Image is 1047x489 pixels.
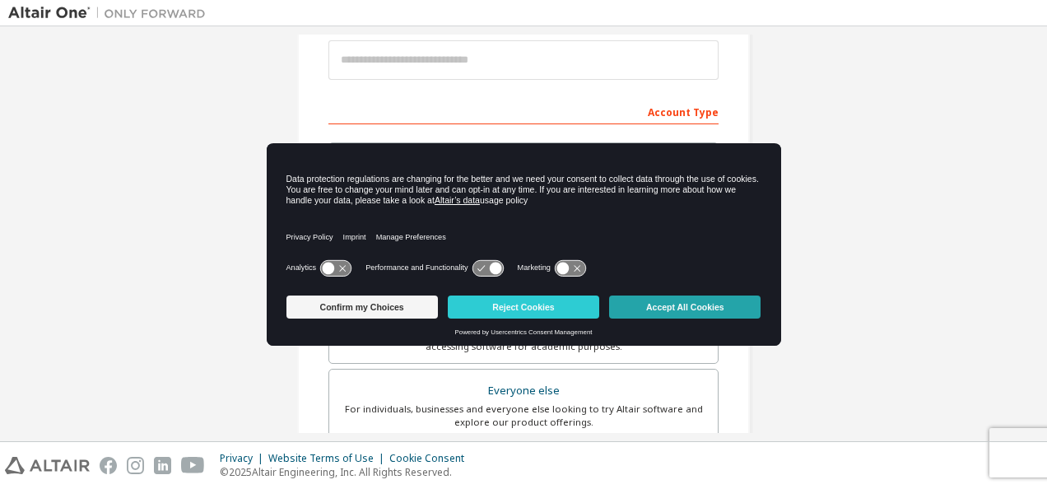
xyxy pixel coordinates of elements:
[220,465,474,479] p: © 2025 Altair Engineering, Inc. All Rights Reserved.
[8,5,214,21] img: Altair One
[154,457,171,474] img: linkedin.svg
[100,457,117,474] img: facebook.svg
[5,457,90,474] img: altair_logo.svg
[328,98,719,124] div: Account Type
[339,380,708,403] div: Everyone else
[181,457,205,474] img: youtube.svg
[389,452,474,465] div: Cookie Consent
[220,452,268,465] div: Privacy
[127,457,144,474] img: instagram.svg
[339,403,708,429] div: For individuals, businesses and everyone else looking to try Altair software and explore our prod...
[268,452,389,465] div: Website Terms of Use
